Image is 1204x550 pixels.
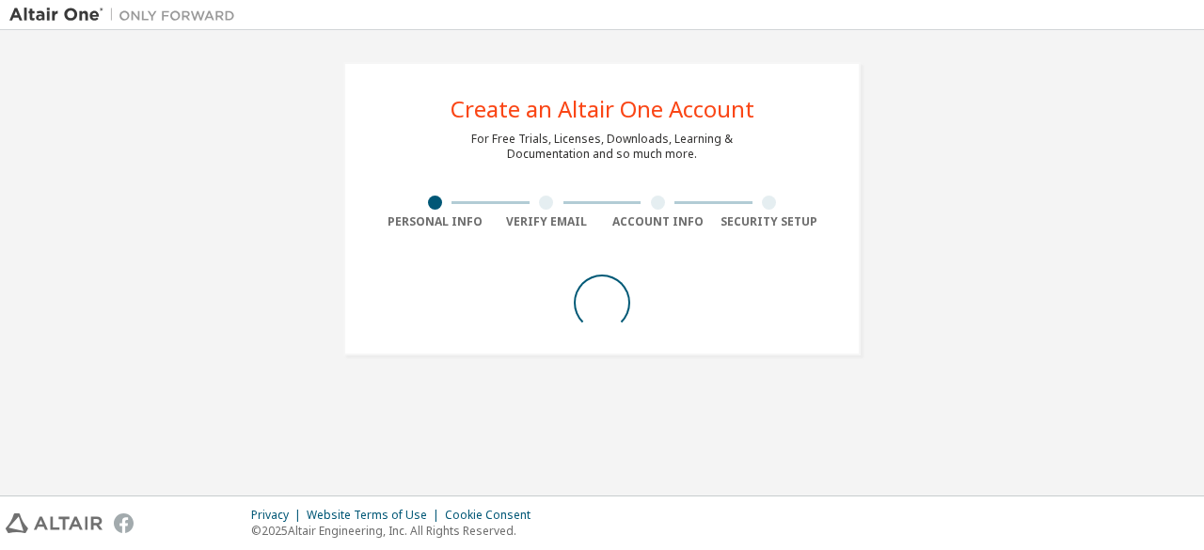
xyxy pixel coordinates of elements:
img: facebook.svg [114,513,134,533]
img: altair_logo.svg [6,513,103,533]
div: Cookie Consent [445,508,542,523]
div: Security Setup [714,214,826,229]
div: For Free Trials, Licenses, Downloads, Learning & Documentation and so much more. [471,132,733,162]
p: © 2025 Altair Engineering, Inc. All Rights Reserved. [251,523,542,539]
div: Verify Email [491,214,603,229]
div: Privacy [251,508,307,523]
div: Create an Altair One Account [451,98,754,120]
div: Website Terms of Use [307,508,445,523]
img: Altair One [9,6,245,24]
div: Account Info [602,214,714,229]
div: Personal Info [379,214,491,229]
